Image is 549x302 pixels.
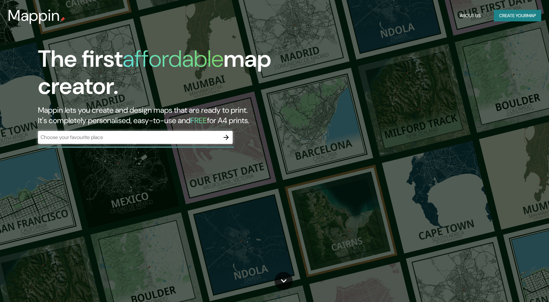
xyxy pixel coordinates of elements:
h5: FREE [190,115,207,125]
h2: Mappin lets you create and design maps that are ready to print. It's completely personalised, eas... [38,105,312,126]
h1: affordable [123,44,224,74]
input: Choose your favourite place [38,134,220,141]
h1: The first map creator. [38,45,312,105]
img: mappin-pin [60,17,65,22]
h3: Mappin [8,6,60,25]
button: Create yourmap [494,10,541,22]
button: About Us [457,10,483,22]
